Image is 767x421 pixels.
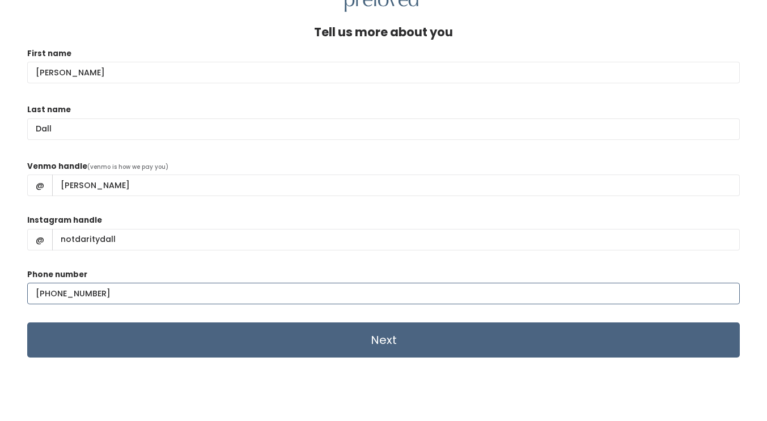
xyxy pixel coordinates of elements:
span: @ [27,175,53,196]
input: Next [27,322,740,358]
input: handle [52,175,740,196]
span: @ [27,229,53,250]
label: First name [27,48,71,59]
span: (venmo is how we pay you) [87,163,168,171]
h4: Tell us more about you [314,25,453,39]
label: Venmo handle [27,161,87,172]
label: Last name [27,104,71,116]
label: Instagram handle [27,215,102,226]
label: Phone number [27,269,87,280]
input: (___) ___-____ [27,283,740,304]
input: handle [52,229,740,250]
